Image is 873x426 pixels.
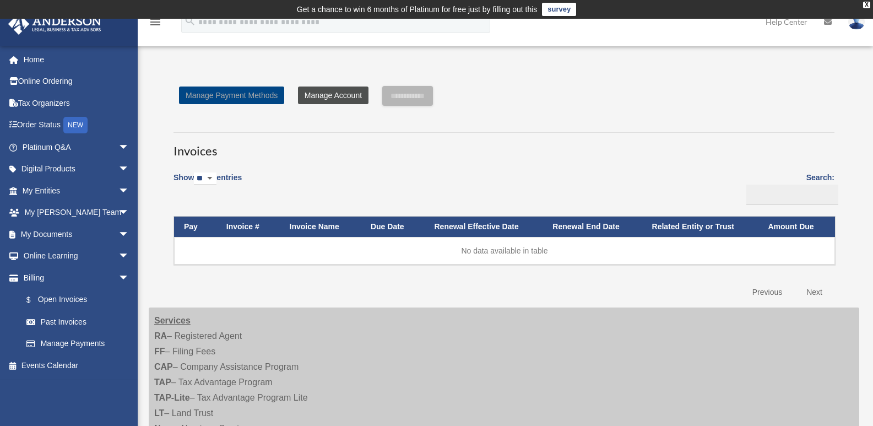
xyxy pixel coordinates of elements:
th: Due Date: activate to sort column ascending [361,217,425,237]
img: Anderson Advisors Platinum Portal [5,13,105,35]
strong: FF [154,347,165,356]
strong: LT [154,408,164,418]
span: arrow_drop_down [118,267,140,289]
th: Renewal End Date: activate to sort column ascending [543,217,642,237]
a: Online Ordering [8,71,146,93]
label: Search: [742,171,834,205]
span: arrow_drop_down [118,136,140,159]
h3: Invoices [173,132,834,160]
strong: RA [154,331,167,341]
strong: CAP [154,362,173,371]
strong: TAP-Lite [154,393,190,402]
span: arrow_drop_down [118,223,140,246]
a: Manage Account [298,87,368,104]
span: arrow_drop_down [118,202,140,224]
a: My [PERSON_NAME] Teamarrow_drop_down [8,202,146,224]
input: Search: [746,185,838,206]
th: Related Entity or Trust: activate to sort column ascending [642,217,758,237]
i: menu [149,15,162,29]
div: close [863,2,870,8]
a: Platinum Q&Aarrow_drop_down [8,136,146,158]
a: Tax Organizers [8,92,146,114]
span: $ [32,293,38,307]
a: Past Invoices [15,311,140,333]
th: Renewal Effective Date: activate to sort column ascending [424,217,543,237]
a: Order StatusNEW [8,114,146,137]
a: survey [542,3,576,16]
a: menu [149,19,162,29]
a: Online Learningarrow_drop_down [8,245,146,267]
a: Digital Productsarrow_drop_down [8,158,146,180]
select: Showentries [194,172,216,185]
i: search [184,15,196,27]
a: Billingarrow_drop_down [8,267,140,289]
a: Previous [744,281,790,304]
span: arrow_drop_down [118,245,140,268]
th: Pay: activate to sort column descending [174,217,216,237]
a: My Documentsarrow_drop_down [8,223,146,245]
th: Invoice Name: activate to sort column ascending [280,217,361,237]
label: Show entries [173,171,242,196]
a: Manage Payments [15,333,140,355]
td: No data available in table [174,237,835,265]
img: User Pic [848,14,865,30]
a: Next [798,281,831,304]
a: Manage Payment Methods [179,87,284,104]
span: arrow_drop_down [118,158,140,181]
th: Amount Due: activate to sort column ascending [758,217,835,237]
a: Home [8,48,146,71]
a: $Open Invoices [15,289,135,311]
a: My Entitiesarrow_drop_down [8,180,146,202]
th: Invoice #: activate to sort column ascending [216,217,280,237]
div: Get a chance to win 6 months of Platinum for free just by filling out this [297,3,538,16]
span: arrow_drop_down [118,180,140,202]
strong: Services [154,316,191,325]
a: Events Calendar [8,354,146,376]
strong: TAP [154,378,171,387]
div: NEW [63,117,88,133]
